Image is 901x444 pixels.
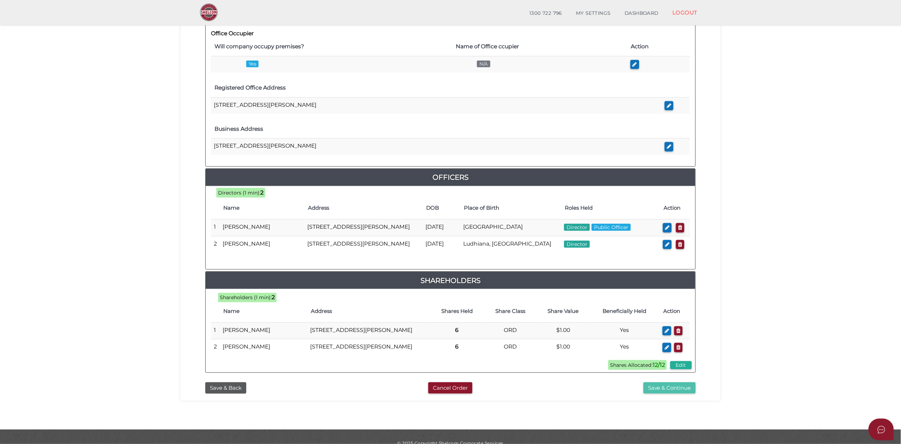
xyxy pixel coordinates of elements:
[220,220,304,236] td: [PERSON_NAME]
[423,236,460,253] td: [DATE]
[592,224,631,231] span: Public Officer
[663,308,687,314] h4: Action
[618,6,666,20] a: DASHBOARD
[304,236,423,253] td: [STREET_ADDRESS][PERSON_NAME]
[464,205,558,211] h4: Place of Birth
[272,294,275,301] b: 2
[537,339,590,356] td: $1.00
[246,61,259,67] span: Yes
[452,37,628,56] th: Name of Office ccupier
[643,382,696,394] button: Save & Continue
[223,308,304,314] h4: Name
[455,343,459,350] b: 6
[220,322,307,339] td: [PERSON_NAME]
[211,322,220,339] td: 1
[564,241,590,248] span: Director
[307,339,430,356] td: [STREET_ADDRESS][PERSON_NAME]
[211,30,254,37] b: Office Occupier
[220,339,307,356] td: [PERSON_NAME]
[311,308,427,314] h4: Address
[653,362,665,368] b: 12/12
[590,322,660,339] td: Yes
[211,236,220,253] td: 2
[206,275,695,286] a: Shareholders
[260,189,264,196] b: 2
[460,220,561,236] td: [GEOGRAPHIC_DATA]
[423,220,460,236] td: [DATE]
[484,339,537,356] td: ORD
[223,205,301,211] h4: Name
[869,419,894,440] button: Open asap
[608,360,667,370] span: Shares Allocated:
[211,339,220,356] td: 2
[428,382,472,394] button: Cancel Order
[211,37,452,56] th: Will company occupy premises?
[220,236,304,253] td: [PERSON_NAME]
[590,339,660,356] td: Yes
[211,220,220,236] td: 1
[537,322,590,339] td: $1.00
[211,79,662,97] th: Registered Office Address
[220,294,272,301] span: Shareholders (1 min):
[455,327,459,333] b: 6
[211,120,662,138] th: Business Address
[211,138,662,155] td: [STREET_ADDRESS][PERSON_NAME]
[206,172,695,183] a: Officers
[569,6,618,20] a: MY SETTINGS
[308,205,419,211] h4: Address
[564,224,590,231] span: Director
[307,322,430,339] td: [STREET_ADDRESS][PERSON_NAME]
[670,361,692,369] button: Edit
[487,308,533,314] h4: Share Class
[628,37,690,56] th: Action
[664,205,687,211] h4: Action
[434,308,480,314] h4: Shares Held
[477,61,490,67] span: N/A
[211,97,662,114] td: [STREET_ADDRESS][PERSON_NAME]
[665,5,705,20] a: LOGOUT
[426,205,457,211] h4: DOB
[522,6,569,20] a: 1300 722 796
[218,190,260,196] span: Directors (1 min):
[304,220,423,236] td: [STREET_ADDRESS][PERSON_NAME]
[540,308,586,314] h4: Share Value
[565,205,657,211] h4: Roles Held
[205,382,246,394] button: Save & Back
[484,322,537,339] td: ORD
[593,308,657,314] h4: Beneficially Held
[460,236,561,253] td: Ludhiana, [GEOGRAPHIC_DATA]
